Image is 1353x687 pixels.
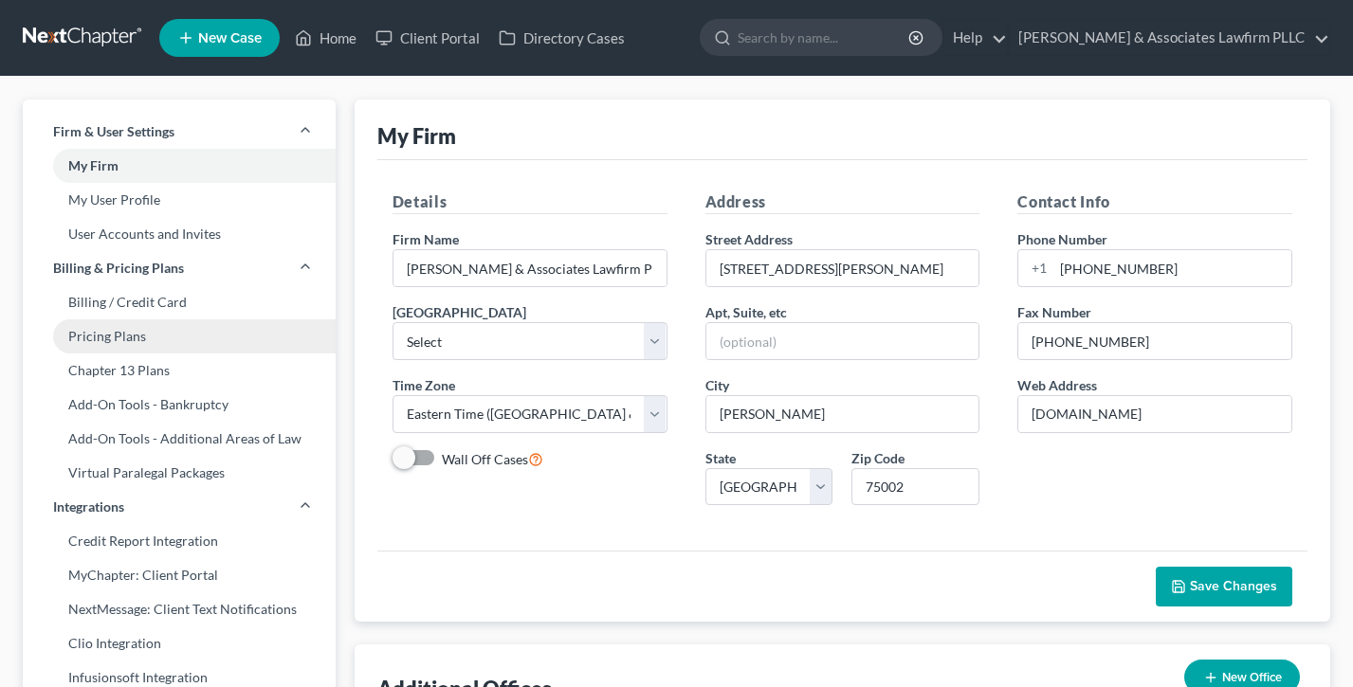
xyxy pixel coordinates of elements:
[1018,323,1291,359] input: Enter fax...
[23,388,336,422] a: Add-On Tools - Bankruptcy
[706,250,979,286] input: Enter address...
[706,396,979,432] input: Enter city...
[1009,21,1329,55] a: [PERSON_NAME] & Associates Lawfirm PLLC
[23,115,336,149] a: Firm & User Settings
[851,468,979,506] input: XXXXX
[23,183,336,217] a: My User Profile
[1018,396,1291,432] input: Enter web address....
[393,231,459,247] span: Firm Name
[198,31,262,45] span: New Case
[705,229,793,249] label: Street Address
[1017,302,1091,322] label: Fax Number
[23,592,336,626] a: NextMessage: Client Text Notifications
[738,20,911,55] input: Search by name...
[705,190,980,214] h5: Address
[393,190,667,214] h5: Details
[23,251,336,285] a: Billing & Pricing Plans
[23,149,336,183] a: My Firm
[23,558,336,592] a: MyChapter: Client Portal
[442,451,528,467] span: Wall Off Cases
[1017,375,1097,395] label: Web Address
[705,448,736,468] label: State
[851,448,905,468] label: Zip Code
[1017,229,1107,249] label: Phone Number
[23,626,336,660] a: Clio Integration
[377,122,456,150] div: My Firm
[1018,250,1053,286] div: +1
[1156,567,1292,606] button: Save Changes
[943,21,1007,55] a: Help
[23,353,336,388] a: Chapter 13 Plans
[1190,578,1277,594] span: Save Changes
[705,375,729,395] label: City
[53,122,174,141] span: Firm & User Settings
[393,302,526,322] label: [GEOGRAPHIC_DATA]
[23,524,336,558] a: Credit Report Integration
[1017,190,1292,214] h5: Contact Info
[53,259,184,278] span: Billing & Pricing Plans
[23,285,336,319] a: Billing / Credit Card
[285,21,366,55] a: Home
[53,497,124,516] span: Integrations
[366,21,489,55] a: Client Portal
[705,302,787,322] label: Apt, Suite, etc
[393,375,455,395] label: Time Zone
[23,319,336,353] a: Pricing Plans
[706,323,979,359] input: (optional)
[489,21,634,55] a: Directory Cases
[23,422,336,456] a: Add-On Tools - Additional Areas of Law
[23,490,336,524] a: Integrations
[393,250,667,286] input: Enter name...
[1053,250,1291,286] input: Enter phone...
[23,456,336,490] a: Virtual Paralegal Packages
[23,217,336,251] a: User Accounts and Invites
